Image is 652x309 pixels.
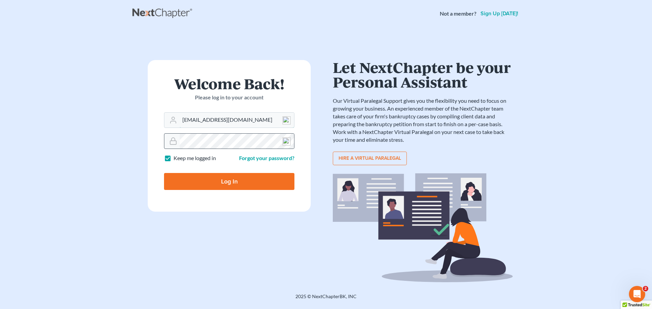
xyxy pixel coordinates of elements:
img: npw-badge-icon-locked.svg [283,116,291,124]
a: Forgot your password? [239,155,294,161]
div: 2025 © NextChapterBK, INC [132,293,520,305]
a: Sign up [DATE]! [479,11,520,16]
h1: Welcome Back! [164,76,294,91]
img: npw-badge-icon-locked.svg [283,137,291,146]
label: Keep me logged in [174,154,216,162]
input: Log In [164,173,294,190]
span: 2 [643,286,648,291]
p: Please log in to your account [164,94,294,101]
h1: Let NextChapter be your Personal Assistant [333,60,513,89]
img: virtual_paralegal_bg-b12c8cf30858a2b2c02ea913d52db5c468ecc422855d04272ea22d19010d70dc.svg [333,173,513,282]
input: Email Address [180,113,294,128]
p: Our Virtual Paralegal Support gives you the flexibility you need to focus on growing your busines... [333,97,513,143]
iframe: Intercom live chat [629,286,645,302]
a: Hire a virtual paralegal [333,152,407,165]
strong: Not a member? [440,10,476,18]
